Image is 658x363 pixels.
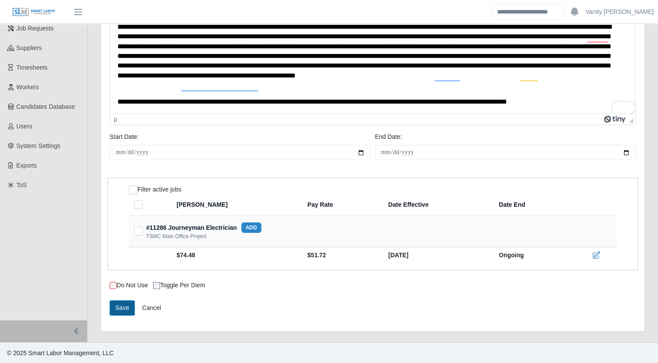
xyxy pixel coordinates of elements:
[491,4,564,20] input: Search
[492,247,574,263] td: Ongoing
[17,84,39,91] span: Workers
[114,116,117,123] div: p
[17,181,27,188] span: ToS
[604,116,626,123] a: Powered by Tiny
[137,300,167,316] a: Cancel
[7,350,114,356] span: © 2025 Smart Labor Management, LLC
[301,247,381,263] td: $51.72
[153,282,160,289] input: Toggle per diem
[375,132,402,141] label: End Date:
[146,222,261,233] div: #11286 Journeyman Electrician
[301,194,381,215] th: Pay Rate
[17,25,54,32] span: Job Requests
[110,282,117,289] input: Do Not Use
[146,233,206,240] div: TSMC Main Office Project
[17,142,60,149] span: System Settings
[171,194,301,215] th: [PERSON_NAME]
[110,300,135,316] button: Save
[492,194,574,215] th: Date End
[171,247,301,263] td: $74.48
[110,281,148,290] label: Do Not Use
[110,132,139,141] label: Start Date:
[17,123,33,130] span: Users
[17,103,75,110] span: Candidates Database
[153,281,205,290] label: Toggle per diem
[381,247,492,263] td: [DATE]
[585,7,654,17] a: Vanity [PERSON_NAME]
[129,185,181,194] div: Filter active jobs
[17,44,42,51] span: Suppliers
[17,64,48,71] span: Timesheets
[17,162,37,169] span: Exports
[381,194,492,215] th: Date Effective
[241,222,261,233] button: add
[626,114,635,124] div: Press the Up and Down arrow keys to resize the editor.
[12,7,56,17] img: SLM Logo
